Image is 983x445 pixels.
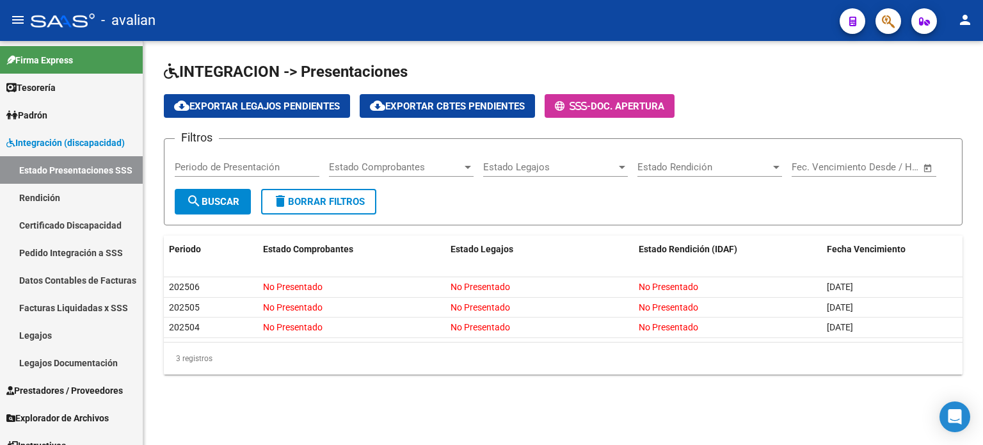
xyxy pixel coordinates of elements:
span: No Presentado [263,322,323,332]
button: Exportar Legajos Pendientes [164,94,350,118]
span: No Presentado [639,302,698,312]
span: Estado Legajos [483,161,616,173]
span: Estado Legajos [451,244,513,254]
span: INTEGRACION -> Presentaciones [164,63,408,81]
datatable-header-cell: Estado Rendición (IDAF) [634,236,822,263]
span: Buscar [186,196,239,207]
datatable-header-cell: Estado Comprobantes [258,236,446,263]
span: Borrar Filtros [273,196,365,207]
button: Buscar [175,189,251,214]
span: Estado Rendición (IDAF) [639,244,737,254]
span: [DATE] [827,302,853,312]
span: Estado Comprobantes [329,161,462,173]
span: - avalian [101,6,156,35]
span: No Presentado [263,302,323,312]
mat-icon: menu [10,12,26,28]
button: Open calendar [921,161,936,175]
span: Doc. Apertura [591,101,664,112]
button: Exportar Cbtes Pendientes [360,94,535,118]
mat-icon: search [186,193,202,209]
span: Exportar Cbtes Pendientes [370,101,525,112]
mat-icon: cloud_download [370,98,385,113]
mat-icon: delete [273,193,288,209]
mat-icon: person [957,12,973,28]
span: No Presentado [451,322,510,332]
h3: Filtros [175,129,219,147]
span: Explorador de Archivos [6,411,109,425]
span: [DATE] [827,282,853,292]
span: No Presentado [639,322,698,332]
mat-icon: cloud_download [174,98,189,113]
span: Estado Rendición [637,161,771,173]
span: 202506 [169,282,200,292]
span: No Presentado [639,282,698,292]
datatable-header-cell: Periodo [164,236,258,263]
span: Prestadores / Proveedores [6,384,123,398]
span: Estado Comprobantes [263,244,353,254]
datatable-header-cell: Estado Legajos [445,236,634,263]
span: Exportar Legajos Pendientes [174,101,340,112]
span: Fecha Vencimiento [827,244,906,254]
span: [DATE] [827,322,853,332]
span: - [555,101,591,112]
span: Tesorería [6,81,56,95]
span: Periodo [169,244,201,254]
span: Integración (discapacidad) [6,136,125,150]
div: 3 registros [164,343,963,375]
datatable-header-cell: Fecha Vencimiento [822,236,963,263]
span: 202505 [169,302,200,312]
input: Start date [792,161,833,173]
button: -Doc. Apertura [545,94,675,118]
span: 202504 [169,322,200,332]
div: Open Intercom Messenger [939,401,970,432]
button: Borrar Filtros [261,189,376,214]
span: No Presentado [451,282,510,292]
span: Firma Express [6,53,73,67]
span: No Presentado [451,302,510,312]
input: End date [845,161,907,173]
span: Padrón [6,108,47,122]
span: No Presentado [263,282,323,292]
